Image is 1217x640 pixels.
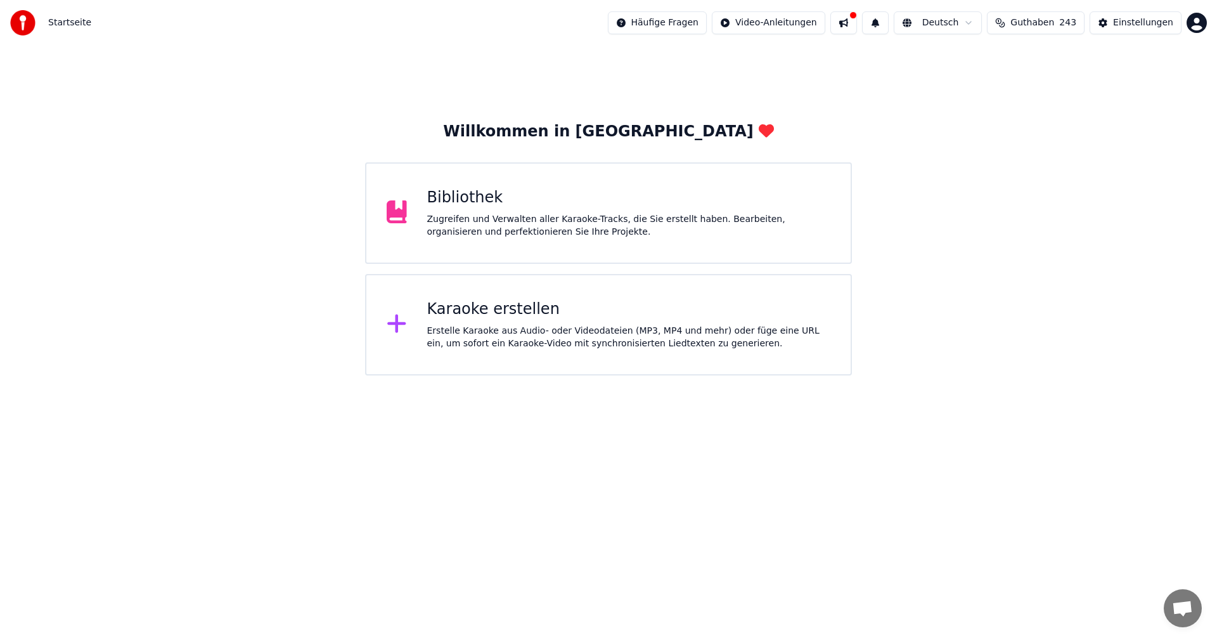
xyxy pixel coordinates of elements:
button: Guthaben243 [987,11,1085,34]
div: Erstelle Karaoke aus Audio- oder Videodateien (MP3, MP4 und mehr) oder füge eine URL ein, um sofo... [427,325,831,350]
button: Einstellungen [1090,11,1182,34]
span: Guthaben [1010,16,1054,29]
div: Einstellungen [1113,16,1173,29]
span: 243 [1059,16,1076,29]
div: Bibliothek [427,188,831,208]
div: Zugreifen und Verwalten aller Karaoke-Tracks, die Sie erstellt haben. Bearbeiten, organisieren un... [427,213,831,238]
nav: breadcrumb [48,16,91,29]
span: Startseite [48,16,91,29]
div: Willkommen in [GEOGRAPHIC_DATA] [443,122,773,142]
div: Chat öffnen [1164,589,1202,627]
img: youka [10,10,35,36]
button: Häufige Fragen [608,11,707,34]
button: Video-Anleitungen [712,11,825,34]
div: Karaoke erstellen [427,299,831,320]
